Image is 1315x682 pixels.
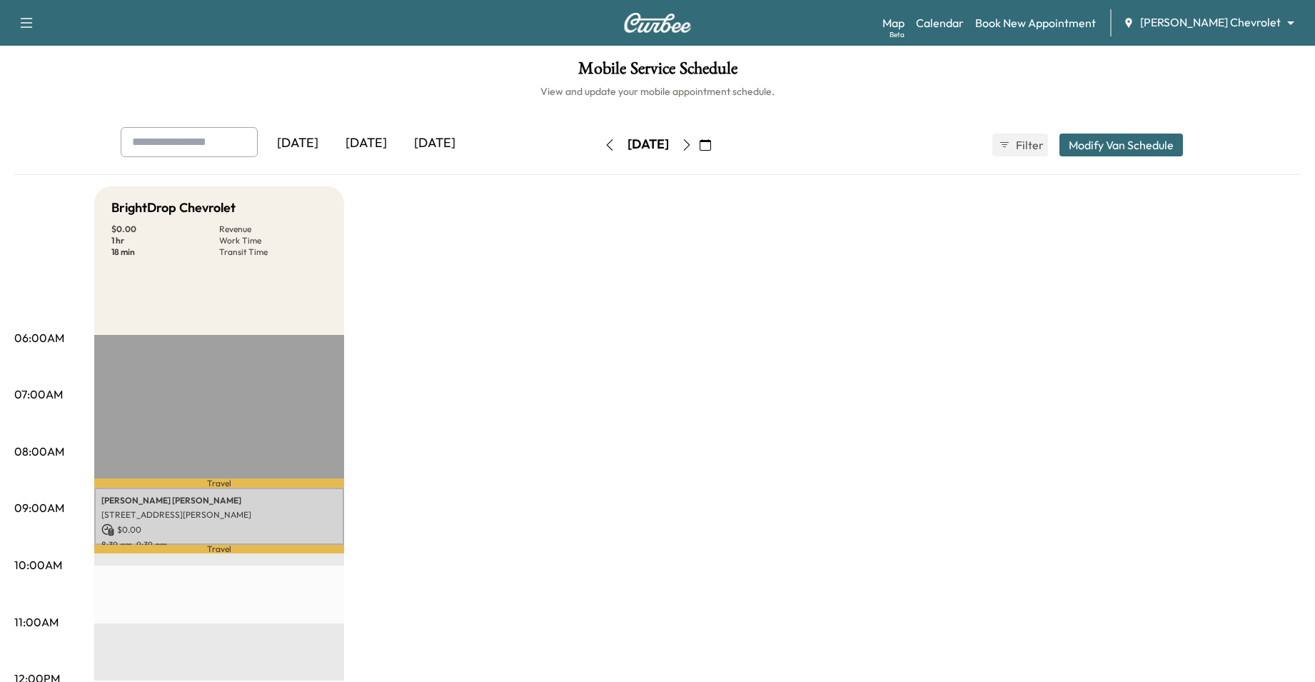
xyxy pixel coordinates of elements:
[992,134,1048,156] button: Filter
[1059,134,1183,156] button: Modify Van Schedule
[628,136,669,154] div: [DATE]
[219,224,327,235] p: Revenue
[14,386,63,403] p: 07:00AM
[14,499,64,516] p: 09:00AM
[14,60,1301,84] h1: Mobile Service Schedule
[101,539,337,551] p: 8:39 am - 9:39 am
[94,545,344,553] p: Travel
[14,84,1301,99] h6: View and update your mobile appointment schedule.
[1140,14,1281,31] span: [PERSON_NAME] Chevrolet
[332,127,400,160] div: [DATE]
[14,329,64,346] p: 06:00AM
[14,556,62,573] p: 10:00AM
[219,246,327,258] p: Transit Time
[101,509,337,521] p: [STREET_ADDRESS][PERSON_NAME]
[101,495,337,506] p: [PERSON_NAME] [PERSON_NAME]
[219,235,327,246] p: Work Time
[14,613,59,631] p: 11:00AM
[400,127,469,160] div: [DATE]
[111,235,219,246] p: 1 hr
[890,29,905,40] div: Beta
[975,14,1096,31] a: Book New Appointment
[263,127,332,160] div: [DATE]
[916,14,964,31] a: Calendar
[111,224,219,235] p: $ 0.00
[1016,136,1042,154] span: Filter
[94,478,344,487] p: Travel
[111,246,219,258] p: 18 min
[14,443,64,460] p: 08:00AM
[882,14,905,31] a: MapBeta
[623,13,692,33] img: Curbee Logo
[111,198,236,218] h5: BrightDrop Chevrolet
[101,523,337,536] p: $ 0.00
